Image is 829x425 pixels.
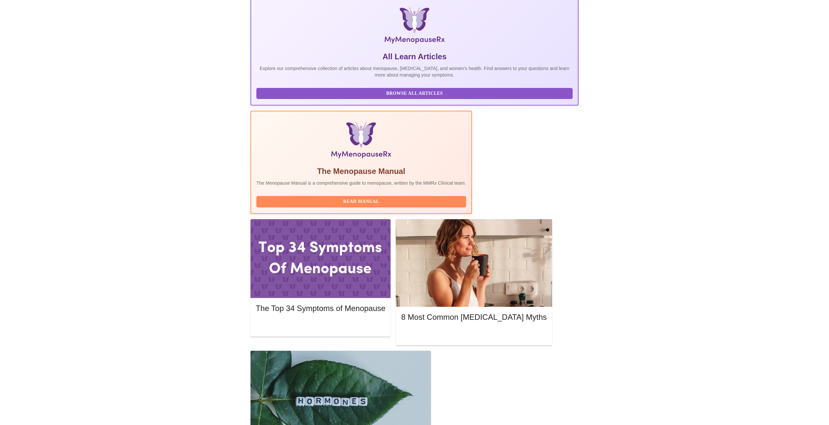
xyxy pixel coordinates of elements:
[256,65,573,78] p: Explore our comprehensive collection of articles about menopause, [MEDICAL_DATA], and women's hea...
[401,329,547,340] button: Read More
[256,88,573,99] button: Browse All Articles
[256,180,466,186] p: The Menopause Manual is a comprehensive guide to menopause, written by the MMRx Clinical team.
[256,166,466,177] h5: The Menopause Manual
[256,90,574,96] a: Browse All Articles
[263,198,460,206] span: Read Manual
[401,331,548,336] a: Read More
[256,322,387,327] a: Read More
[256,319,385,331] button: Read More
[407,330,540,338] span: Read More
[290,122,433,161] img: Menopause Manual
[256,51,573,62] h5: All Learn Articles
[263,90,566,98] span: Browse All Articles
[256,196,466,207] button: Read Manual
[256,303,385,314] h5: The Top 34 Symptoms of Menopause
[256,198,468,204] a: Read Manual
[262,321,379,329] span: Read More
[401,312,547,322] h5: 8 Most Common [MEDICAL_DATA] Myths
[306,7,523,46] img: MyMenopauseRx Logo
